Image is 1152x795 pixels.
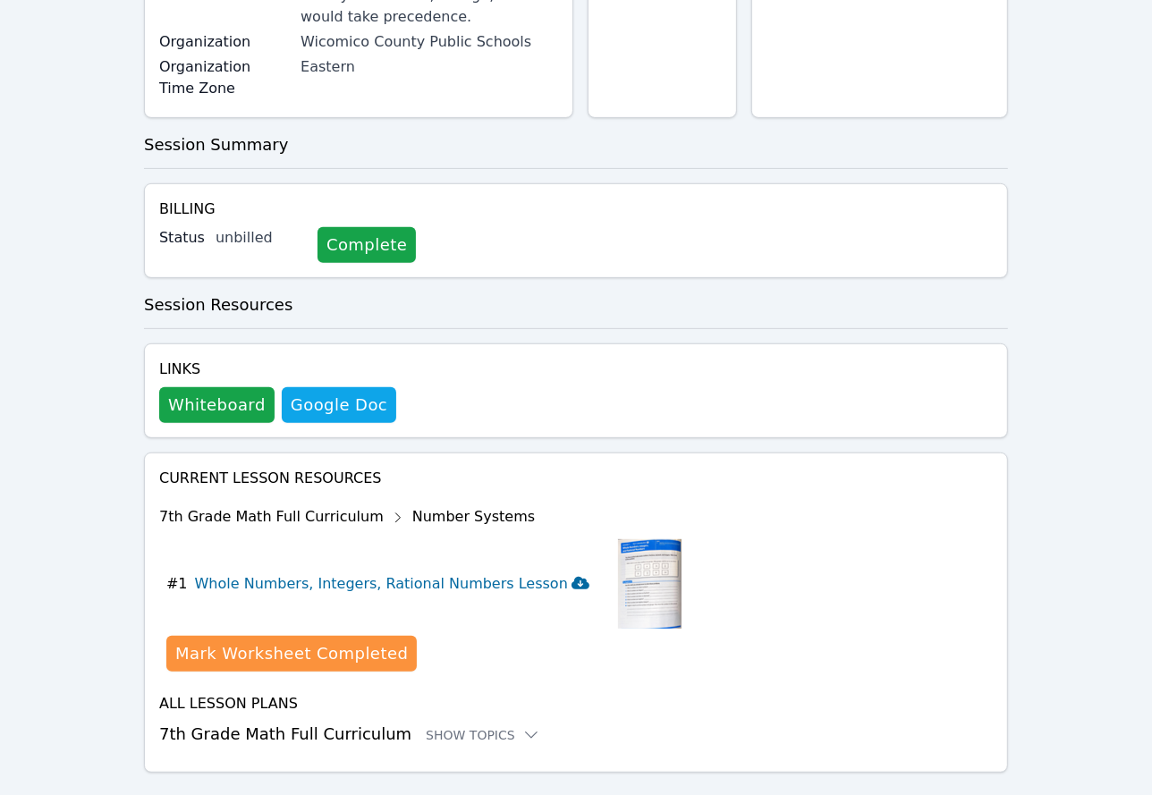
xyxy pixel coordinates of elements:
h4: All Lesson Plans [159,693,993,715]
h4: Billing [159,199,993,220]
label: Organization Time Zone [159,56,290,99]
div: Mark Worksheet Completed [175,641,408,666]
label: Status [159,227,205,249]
span: # 1 [166,573,188,595]
div: Wicomico County Public Schools [301,31,558,53]
label: Organization [159,31,290,53]
button: Show Topics [426,726,540,744]
h3: 7th Grade Math Full Curriculum [159,722,993,747]
h3: Whole Numbers, Integers, Rational Numbers Lesson [195,573,589,595]
img: Whole Numbers, Integers, Rational Numbers Lesson [618,539,682,629]
h4: Current Lesson Resources [159,468,993,489]
button: #1Whole Numbers, Integers, Rational Numbers Lesson [166,539,604,629]
div: unbilled [216,227,303,249]
h3: Session Resources [144,292,1008,317]
button: Mark Worksheet Completed [166,636,417,672]
a: Google Doc [282,387,396,423]
div: 7th Grade Math Full Curriculum Number Systems [159,503,682,532]
div: Eastern [301,56,558,78]
h4: Links [159,359,396,380]
h3: Session Summary [144,132,1008,157]
button: Whiteboard [159,387,275,423]
a: Complete [318,227,416,263]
